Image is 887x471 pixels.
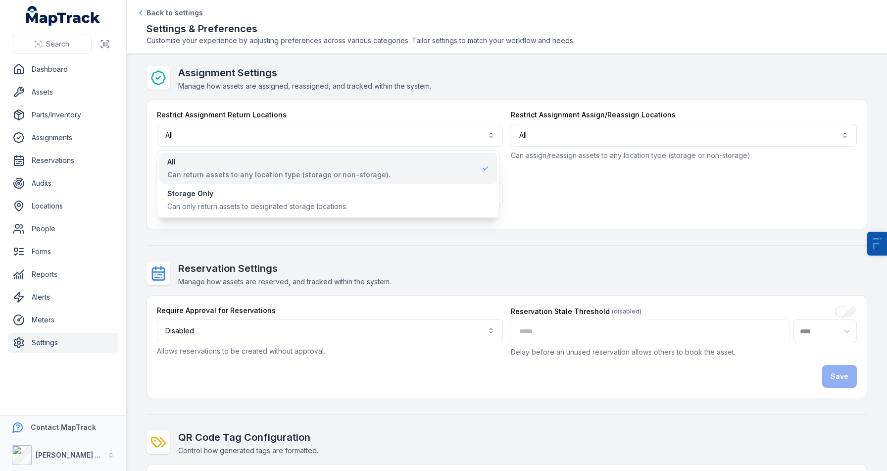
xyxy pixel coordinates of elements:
div: Can return assets to any location type (storage or non-storage). [167,170,391,180]
button: All [157,124,503,147]
div: All [157,151,499,218]
div: Can only return assets to designated storage locations. [167,202,347,211]
div: Storage Only [167,189,347,199]
div: All [167,157,391,167]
